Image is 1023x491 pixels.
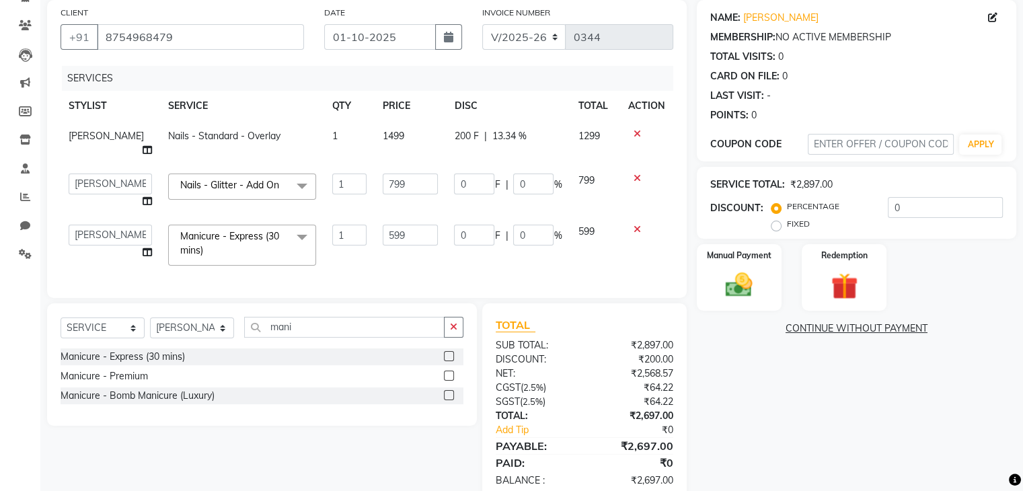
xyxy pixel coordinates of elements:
[61,369,148,383] div: Manicure - Premium
[821,250,868,262] label: Redemption
[486,474,584,488] div: BALANCE :
[244,317,445,338] input: Search or Scan
[710,89,764,103] div: LAST VISIT:
[375,91,446,121] th: PRICE
[486,455,584,471] div: PAID:
[494,178,500,192] span: F
[710,30,1003,44] div: NO ACTIVE MEMBERSHIP
[808,134,954,155] input: ENTER OFFER / COUPON CODE
[710,11,741,25] div: NAME:
[554,229,562,243] span: %
[823,270,866,303] img: _gift.svg
[523,382,543,393] span: 2.5%
[751,108,757,122] div: 0
[787,218,810,230] label: FIXED
[584,352,683,367] div: ₹200.00
[486,367,584,381] div: NET:
[710,178,785,192] div: SERVICE TOTAL:
[482,7,550,19] label: INVOICE NUMBER
[486,438,584,454] div: PAYABLE:
[484,129,486,143] span: |
[486,395,584,409] div: ( )
[710,30,775,44] div: MEMBERSHIP:
[486,381,584,395] div: ( )
[584,338,683,352] div: ₹2,897.00
[570,91,619,121] th: TOTAL
[180,230,279,256] span: Manicure - Express (30 mins)
[454,129,478,143] span: 200 F
[383,130,404,142] span: 1499
[959,135,1001,155] button: APPLY
[61,7,88,19] label: CLIENT
[505,229,508,243] span: |
[69,130,144,142] span: [PERSON_NAME]
[584,381,683,395] div: ₹64.22
[584,395,683,409] div: ₹64.22
[707,250,771,262] label: Manual Payment
[180,179,279,191] span: Nails - Glitter - Add On
[97,24,304,50] input: SEARCH BY NAME/MOBILE/EMAIL/CODE
[790,178,833,192] div: ₹2,897.00
[168,130,280,142] span: Nails - Standard - Overlay
[496,395,520,408] span: SGST
[584,409,683,423] div: ₹2,697.00
[554,178,562,192] span: %
[578,225,594,237] span: 599
[496,381,521,393] span: CGST
[61,350,185,364] div: Manicure - Express (30 mins)
[62,66,683,91] div: SERVICES
[767,89,771,103] div: -
[717,270,761,301] img: _cash.svg
[743,11,819,25] a: [PERSON_NAME]
[203,244,209,256] a: x
[505,178,508,192] span: |
[496,318,535,332] span: TOTAL
[584,438,683,454] div: ₹2,697.00
[710,108,749,122] div: POINTS:
[584,474,683,488] div: ₹2,697.00
[446,91,570,121] th: DISC
[710,69,780,83] div: CARD ON FILE:
[279,179,285,191] a: x
[160,91,324,121] th: SERVICE
[61,91,160,121] th: STYLIST
[324,7,345,19] label: DATE
[486,423,601,437] a: Add Tip
[710,201,763,215] div: DISCOUNT:
[601,423,683,437] div: ₹0
[699,322,1014,336] a: CONTINUE WITHOUT PAYMENT
[578,130,599,142] span: 1299
[61,389,215,403] div: Manicure - Bomb Manicure (Luxury)
[584,455,683,471] div: ₹0
[61,24,98,50] button: +91
[584,367,683,381] div: ₹2,568.57
[710,137,808,151] div: COUPON CODE
[486,409,584,423] div: TOTAL:
[778,50,784,64] div: 0
[578,174,594,186] span: 799
[486,352,584,367] div: DISCOUNT:
[710,50,775,64] div: TOTAL VISITS:
[523,396,543,407] span: 2.5%
[787,200,839,213] label: PERCENTAGE
[486,338,584,352] div: SUB TOTAL:
[332,130,338,142] span: 1
[492,129,526,143] span: 13.34 %
[494,229,500,243] span: F
[782,69,788,83] div: 0
[324,91,375,121] th: QTY
[620,91,673,121] th: ACTION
